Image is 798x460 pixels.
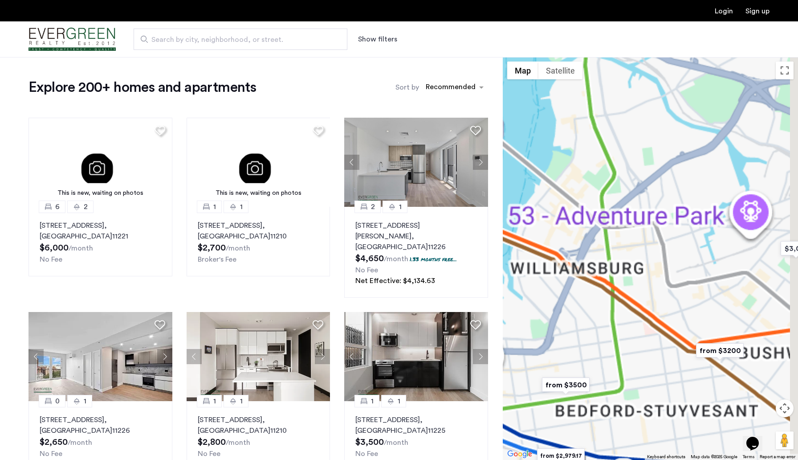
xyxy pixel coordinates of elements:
button: Previous apartment [187,349,202,364]
span: 1 [398,396,400,407]
span: No Fee [355,267,378,274]
button: Show street map [507,62,538,79]
ng-select: sort-apartment [421,79,488,95]
span: No Fee [355,450,378,457]
span: 1 [213,201,216,212]
a: Open this area in Google Maps (opens a new window) [505,448,534,460]
img: Google [505,448,534,460]
span: 1 [371,396,374,407]
sub: /month [69,245,93,252]
span: No Fee [40,256,62,263]
span: No Fee [40,450,62,457]
button: Previous apartment [28,349,44,364]
button: Keyboard shortcuts [647,454,685,460]
span: Net Effective: $4,134.63 [355,277,435,284]
img: 3.gif [187,118,330,207]
sub: /month [226,439,250,446]
span: 1 [213,396,216,407]
span: Search by city, neighborhood, or street. [151,34,322,45]
img: c030568a-c426-483c-b473-77022edd3556_638739499524403227.png [187,312,330,401]
a: This is new, waiting on photos [28,118,172,207]
span: Map data ©2025 Google [691,455,737,459]
img: 1999_638539805060545666.jpeg [28,312,172,401]
span: $2,800 [198,438,226,447]
button: Show satellite imagery [538,62,582,79]
a: Login [715,8,733,15]
img: 66a1adb6-6608-43dd-a245-dc7333f8b390_638824126198252652.jpeg [344,118,488,207]
span: 6 [55,201,60,212]
img: 218_638633075412683115.jpeg [344,312,488,401]
button: Next apartment [473,349,488,364]
sub: /month [384,439,408,446]
p: [STREET_ADDRESS] 11210 [198,415,319,436]
span: No Fee [198,450,220,457]
span: $2,650 [40,438,68,447]
sub: /month [226,245,250,252]
span: $2,700 [198,243,226,252]
span: 1 [399,201,402,212]
a: Report a map error [760,454,795,460]
button: Drag Pegman onto the map to open Street View [776,431,794,449]
sub: /month [384,255,408,263]
a: 11[STREET_ADDRESS], [GEOGRAPHIC_DATA]11210Broker's Fee [187,207,330,276]
a: 21[STREET_ADDRESS][PERSON_NAME], [GEOGRAPHIC_DATA]112261.33 months free...No FeeNet Effective: $4... [344,207,488,298]
button: Next apartment [315,349,330,364]
button: Next apartment [157,349,172,364]
p: [STREET_ADDRESS] 11225 [355,415,477,436]
div: Recommended [424,82,476,94]
iframe: chat widget [743,424,771,451]
label: Sort by [395,82,419,93]
p: 1.33 months free... [410,255,457,263]
a: Cazamio Logo [28,23,116,56]
button: Show or hide filters [358,34,397,45]
div: from $3500 [538,375,593,395]
a: This is new, waiting on photos [187,118,330,207]
button: Previous apartment [344,155,359,170]
a: Terms (opens in new tab) [743,454,754,460]
span: 1 [240,396,243,407]
span: Broker's Fee [198,256,236,263]
img: 3.gif [28,118,172,207]
div: This is new, waiting on photos [191,189,326,198]
span: 2 [371,201,375,212]
input: Apartment Search [134,29,347,50]
img: logo [28,23,116,56]
p: [STREET_ADDRESS] 11210 [198,220,319,242]
a: 62[STREET_ADDRESS], [GEOGRAPHIC_DATA]11221No Fee [28,207,172,276]
span: 0 [55,396,60,407]
div: from $3200 [692,341,747,361]
span: 1 [84,396,86,407]
span: 1 [240,201,243,212]
button: Toggle fullscreen view [776,62,794,79]
h1: Explore 200+ homes and apartments [28,78,256,96]
div: This is new, waiting on photos [33,189,168,198]
span: $4,650 [355,254,384,263]
sub: /month [68,439,92,446]
span: $6,000 [40,243,69,252]
button: Map camera controls [776,399,794,417]
span: $3,500 [355,438,384,447]
button: Next apartment [473,155,488,170]
span: 2 [84,201,88,212]
p: [STREET_ADDRESS] 11221 [40,220,161,242]
p: [STREET_ADDRESS] 11226 [40,415,161,436]
button: Previous apartment [344,349,359,364]
a: Registration [745,8,769,15]
p: [STREET_ADDRESS][PERSON_NAME] 11226 [355,220,477,252]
